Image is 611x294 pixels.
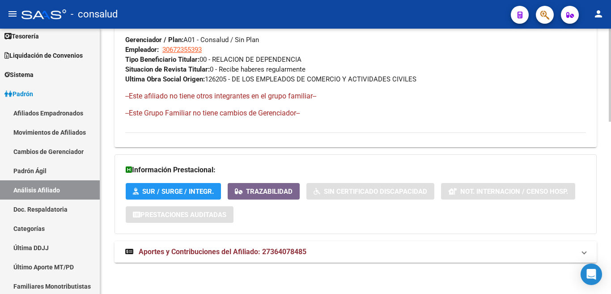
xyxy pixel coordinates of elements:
span: Liquidación de Convenios [4,51,83,60]
span: Sistema [4,70,34,80]
h3: Información Prestacional: [126,164,586,176]
mat-icon: person [593,9,604,19]
div: Open Intercom Messenger [581,264,602,285]
span: 0 - Recibe haberes regularmente [125,65,305,73]
strong: Empleador: [125,46,159,54]
button: SUR / SURGE / INTEGR. [126,183,221,200]
button: Sin Certificado Discapacidad [306,183,434,200]
span: Sin Certificado Discapacidad [324,187,427,196]
mat-expansion-panel-header: Aportes y Contribuciones del Afiliado: 27364078485 [115,241,597,263]
span: Prestaciones Auditadas [140,211,226,219]
h4: --Este afiliado no tiene otros integrantes en el grupo familiar-- [125,91,586,101]
button: Trazabilidad [228,183,300,200]
span: Trazabilidad [246,187,293,196]
span: A01 - Consalud / Sin Plan [125,36,259,44]
button: Prestaciones Auditadas [126,206,233,223]
span: 30672355393 [162,46,202,54]
strong: Situacion de Revista Titular: [125,65,210,73]
strong: Tipo Beneficiario Titular: [125,55,199,64]
mat-icon: menu [7,9,18,19]
button: Not. Internacion / Censo Hosp. [441,183,575,200]
strong: Ultima Obra Social Origen: [125,75,205,83]
span: Aportes y Contribuciones del Afiliado: 27364078485 [139,247,306,256]
strong: Gerenciador / Plan: [125,36,183,44]
span: 126205 - DE LOS EMPLEADOS DE COMERCIO Y ACTIVIDADES CIVILES [125,75,416,83]
h4: --Este Grupo Familiar no tiene cambios de Gerenciador-- [125,108,586,118]
span: SUR / SURGE / INTEGR. [142,187,214,196]
span: - consalud [71,4,118,24]
span: Not. Internacion / Censo Hosp. [460,187,568,196]
span: Tesorería [4,31,39,41]
span: 00 - RELACION DE DEPENDENCIA [125,55,301,64]
span: Padrón [4,89,33,99]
